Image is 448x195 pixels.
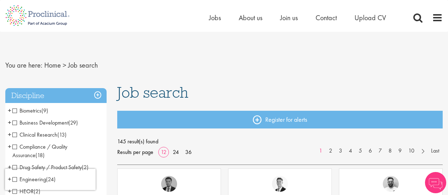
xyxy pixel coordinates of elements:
span: + [8,129,11,140]
iframe: reCAPTCHA [5,169,96,190]
span: Job search [117,83,188,102]
a: 1 [316,147,326,155]
span: Job search [68,61,98,70]
span: Biometrics [12,107,48,114]
a: 3 [335,147,346,155]
a: 10 [405,147,418,155]
a: 24 [170,148,181,156]
span: Drug Safety / Product Safety [12,164,89,171]
a: 12 [158,148,169,156]
a: 5 [355,147,365,155]
span: Clinical Research [12,131,57,138]
span: (29) [68,119,78,126]
a: 6 [365,147,375,155]
a: Jobs [209,13,221,22]
span: Clinical Research [12,131,67,138]
a: 8 [385,147,395,155]
span: Compliance / Quality Assurance [12,143,67,159]
a: 4 [345,147,356,155]
span: + [8,141,11,152]
a: Upload CV [355,13,386,22]
a: Last [427,147,443,155]
span: (18) [35,151,45,159]
a: Contact [316,13,337,22]
img: Emile De Beer [383,176,399,192]
img: Chatbot [425,172,446,193]
span: + [8,117,11,128]
span: Drug Safety / Product Safety [12,164,82,171]
a: Join us [280,13,298,22]
a: 2 [325,147,336,155]
span: + [8,105,11,116]
span: (2) [82,164,89,171]
span: Biometrics [12,107,41,114]
span: (2) [34,188,40,195]
a: 36 [183,148,194,156]
span: Business Development [12,119,68,126]
span: (13) [57,131,67,138]
a: About us [239,13,262,22]
a: 7 [375,147,385,155]
span: 145 result(s) found [117,136,443,147]
span: HEOR [12,188,40,195]
img: Carl Gbolade [161,176,177,192]
span: + [8,162,11,172]
span: > [63,61,66,70]
span: (9) [41,107,48,114]
span: Business Development [12,119,78,126]
h3: Discipline [5,88,107,103]
a: 9 [395,147,405,155]
img: George Watson [272,176,288,192]
span: Results per page [117,147,153,157]
a: Register for alerts [117,111,443,128]
a: breadcrumb link [44,61,61,70]
span: HEOR [12,188,34,195]
span: You are here: [5,61,42,70]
